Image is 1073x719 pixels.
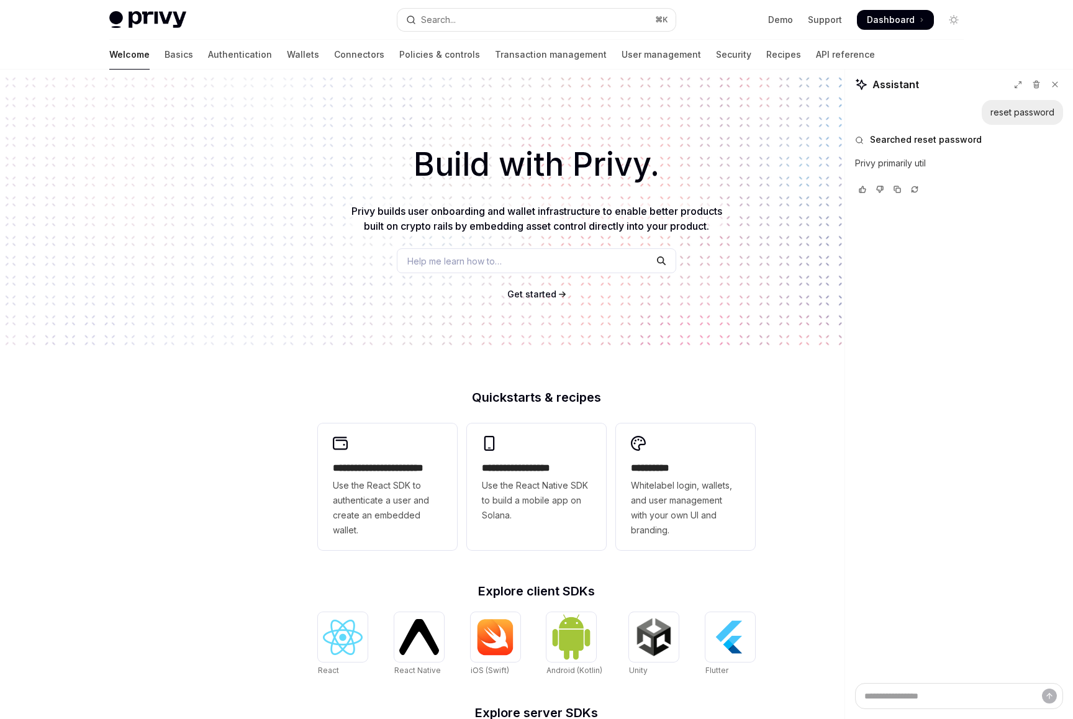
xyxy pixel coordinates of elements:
a: Android (Kotlin)Android (Kotlin) [546,612,602,677]
button: Reload last chat [907,183,922,196]
span: Dashboard [867,14,915,26]
span: Privy builds user onboarding and wallet infrastructure to enable better products built on crypto ... [351,205,722,232]
a: UnityUnity [629,612,679,677]
button: Send message [1042,689,1057,703]
span: Use the React SDK to authenticate a user and create an embedded wallet. [333,478,442,538]
button: Searched reset password [855,133,1063,146]
h2: Explore client SDKs [318,585,755,597]
h2: Quickstarts & recipes [318,391,755,404]
a: Security [716,40,751,70]
a: Transaction management [495,40,607,70]
h2: Explore server SDKs [318,707,755,719]
a: Basics [165,40,193,70]
img: light logo [109,11,186,29]
a: React NativeReact Native [394,612,444,677]
a: Connectors [334,40,384,70]
textarea: Ask a question... [855,683,1063,709]
span: Get started [507,289,556,299]
img: React [323,620,363,655]
a: Demo [768,14,793,26]
a: Dashboard [857,10,934,30]
span: Flutter [705,666,728,675]
div: Search... [421,12,456,27]
a: Support [808,14,842,26]
span: Assistant [872,77,919,92]
a: Authentication [208,40,272,70]
a: Recipes [766,40,801,70]
button: Copy chat response [890,183,905,196]
button: Vote that response was not good [872,183,887,196]
img: Unity [634,617,674,657]
span: Unity [629,666,648,675]
p: Privy primarily util [855,156,1063,171]
a: **** *****Whitelabel login, wallets, and user management with your own UI and branding. [616,423,755,550]
a: Wallets [287,40,319,70]
a: Get started [507,288,556,301]
span: Android (Kotlin) [546,666,602,675]
div: reset password [990,106,1054,119]
a: API reference [816,40,875,70]
a: **** **** **** ***Use the React Native SDK to build a mobile app on Solana. [467,423,606,550]
img: Flutter [710,617,750,657]
span: React Native [394,666,441,675]
a: User management [622,40,701,70]
span: iOS (Swift) [471,666,509,675]
img: iOS (Swift) [476,618,515,656]
h1: Build with Privy. [20,140,1053,189]
a: FlutterFlutter [705,612,755,677]
span: Searched reset password [870,133,982,146]
span: React [318,666,339,675]
a: iOS (Swift)iOS (Swift) [471,612,520,677]
span: Help me learn how to… [407,255,502,268]
a: Welcome [109,40,150,70]
button: Vote that response was good [855,183,870,196]
span: Use the React Native SDK to build a mobile app on Solana. [482,478,591,523]
span: ⌘ K [655,15,668,25]
a: Policies & controls [399,40,480,70]
a: ReactReact [318,612,368,677]
button: Toggle dark mode [944,10,964,30]
img: React Native [399,619,439,654]
img: Android (Kotlin) [551,613,591,660]
button: Open search [397,9,676,31]
span: Whitelabel login, wallets, and user management with your own UI and branding. [631,478,740,538]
